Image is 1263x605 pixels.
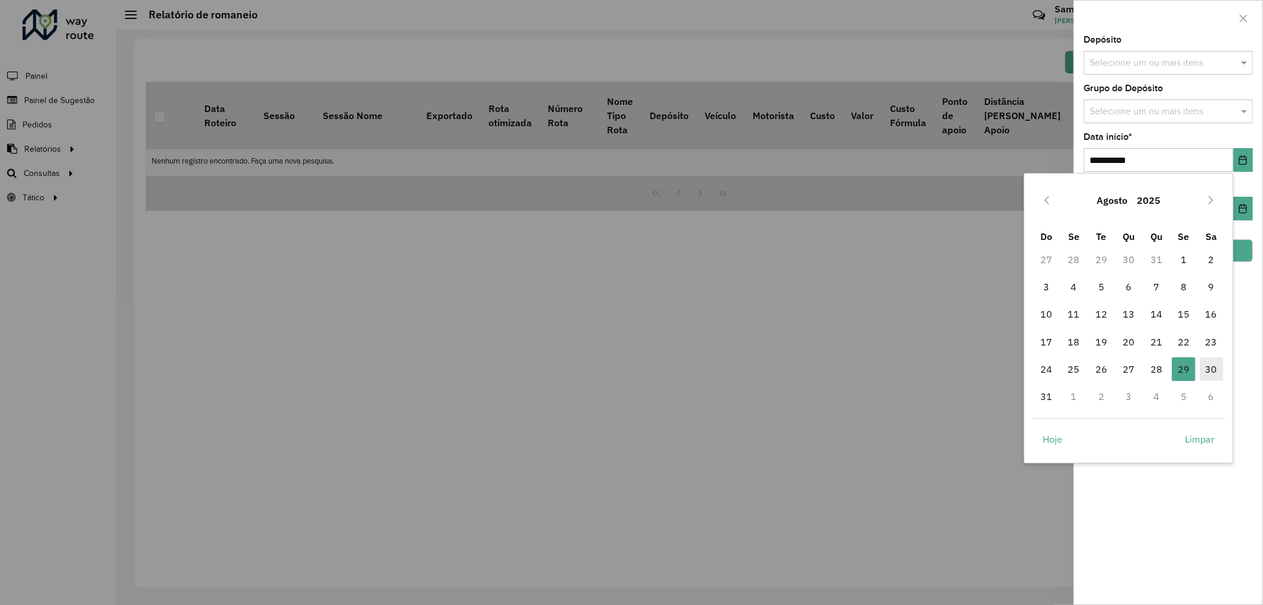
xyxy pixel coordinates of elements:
td: 29 [1088,245,1115,273]
span: 13 [1117,302,1140,326]
td: 31 [1143,245,1170,273]
span: Qu [1123,231,1135,242]
td: 15 [1170,300,1197,328]
td: 14 [1143,300,1170,328]
span: 21 [1145,330,1168,354]
td: 11 [1060,300,1088,328]
span: 4 [1062,275,1086,299]
span: 24 [1034,357,1058,381]
span: Hoje [1043,432,1062,446]
span: Se [1068,231,1079,242]
span: 26 [1090,357,1113,381]
td: 4 [1060,273,1088,300]
td: 1 [1170,245,1197,273]
button: Next Month [1201,191,1220,210]
td: 23 [1197,328,1225,355]
span: 6 [1117,275,1140,299]
td: 25 [1060,356,1088,383]
span: Limpar [1185,432,1215,446]
td: 18 [1060,328,1088,355]
label: Grupo de Depósito [1084,81,1163,95]
span: Qu [1150,231,1162,242]
span: 3 [1034,275,1058,299]
span: 28 [1145,357,1168,381]
button: Choose Date [1233,148,1253,172]
td: 27 [1115,356,1142,383]
td: 2 [1088,383,1115,410]
td: 4 [1143,383,1170,410]
button: Hoje [1033,427,1072,451]
span: 2 [1200,248,1223,271]
td: 24 [1033,356,1060,383]
label: Data início [1084,130,1132,144]
td: 13 [1115,300,1142,328]
span: Do [1040,231,1052,242]
span: 15 [1172,302,1195,326]
td: 22 [1170,328,1197,355]
div: Choose Date [1024,173,1233,464]
span: Se [1178,231,1190,242]
td: 1 [1060,383,1088,410]
span: 12 [1090,302,1113,326]
td: 17 [1033,328,1060,355]
td: 2 [1197,245,1225,273]
span: 14 [1145,302,1168,326]
span: 23 [1200,330,1223,354]
span: 27 [1117,357,1140,381]
td: 28 [1143,356,1170,383]
span: 31 [1034,385,1058,408]
td: 9 [1197,273,1225,300]
span: 1 [1172,248,1195,271]
td: 30 [1197,356,1225,383]
td: 7 [1143,273,1170,300]
td: 27 [1033,245,1060,273]
td: 5 [1088,273,1115,300]
td: 8 [1170,273,1197,300]
span: 22 [1172,330,1195,354]
td: 29 [1170,356,1197,383]
td: 26 [1088,356,1115,383]
td: 28 [1060,245,1088,273]
td: 5 [1170,383,1197,410]
span: 30 [1200,357,1223,381]
span: 17 [1034,330,1058,354]
td: 3 [1033,273,1060,300]
span: 7 [1145,275,1168,299]
button: Previous Month [1037,191,1056,210]
button: Limpar [1175,427,1225,451]
td: 21 [1143,328,1170,355]
span: 5 [1090,275,1113,299]
span: Sa [1206,231,1217,242]
span: 25 [1062,357,1086,381]
td: 19 [1088,328,1115,355]
td: 31 [1033,383,1060,410]
button: Choose Year [1132,186,1165,215]
td: 30 [1115,245,1142,273]
td: 12 [1088,300,1115,328]
td: 20 [1115,328,1142,355]
span: 29 [1172,357,1195,381]
td: 6 [1115,273,1142,300]
span: 19 [1090,330,1113,354]
span: 18 [1062,330,1086,354]
label: Depósito [1084,33,1121,47]
span: Te [1097,231,1107,242]
span: 8 [1172,275,1195,299]
td: 16 [1197,300,1225,328]
span: 20 [1117,330,1140,354]
td: 3 [1115,383,1142,410]
button: Choose Month [1092,186,1132,215]
span: 11 [1062,302,1086,326]
td: 10 [1033,300,1060,328]
td: 6 [1197,383,1225,410]
button: Choose Date [1233,197,1253,220]
span: 16 [1200,302,1223,326]
span: 9 [1200,275,1223,299]
span: 10 [1034,302,1058,326]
